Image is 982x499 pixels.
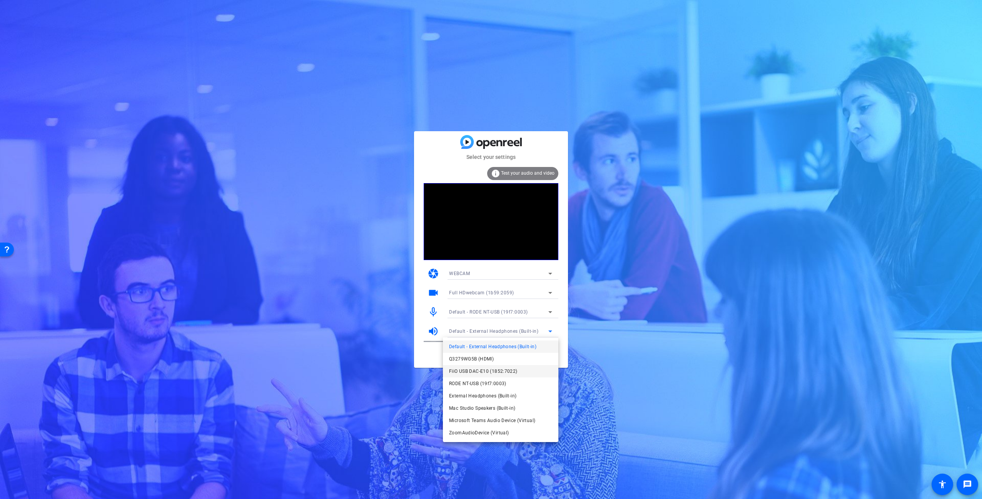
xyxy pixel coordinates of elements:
[449,404,515,413] span: Mac Studio Speakers (Built-in)
[449,416,535,425] span: Microsoft Teams Audio Device (Virtual)
[449,354,494,364] span: Q3279WG5B (HDMI)
[449,367,518,376] span: FiiO USB DAC-E10 (1852:7022)
[449,428,509,437] span: ZoomAudioDevice (Virtual)
[449,391,516,401] span: External Headphones (Built-in)
[449,342,536,351] span: Default - External Headphones (Built-in)
[449,379,506,388] span: RODE NT-USB (19f7:0003)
